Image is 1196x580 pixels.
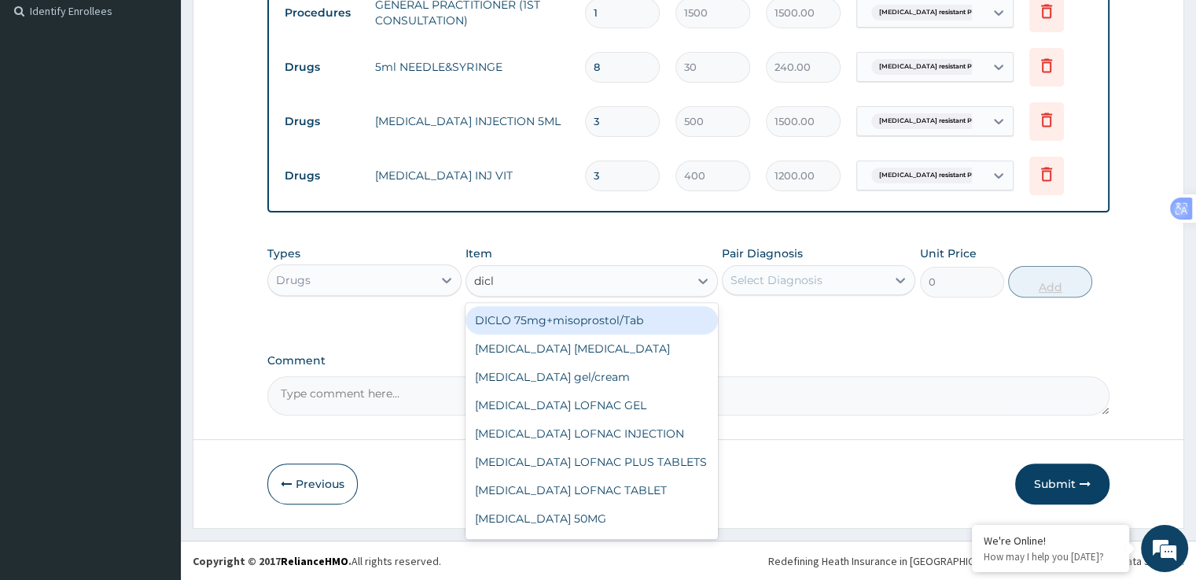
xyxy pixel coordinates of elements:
textarea: Type your message and hit 'Enter' [8,401,300,456]
div: [MEDICAL_DATA] 50MG [466,504,718,533]
p: How may I help you today? [984,550,1117,563]
td: [MEDICAL_DATA] INJ VIT [367,160,576,191]
div: DICLO 75mg+misoprostol/Tab [466,306,718,334]
td: Drugs [277,107,367,136]
div: Drugs [276,272,311,288]
div: Minimize live chat window [258,8,296,46]
strong: Copyright © 2017 . [193,554,351,568]
div: Chat with us now [82,88,264,109]
span: [MEDICAL_DATA] resistant Plasmodi... [871,168,1010,183]
label: Comment [267,354,1109,368]
label: Item [466,246,492,261]
td: [MEDICAL_DATA] INJECTION 5ML [367,105,576,137]
button: Submit [1015,464,1110,504]
span: [MEDICAL_DATA] resistant Plasmodi... [871,59,1010,75]
div: [MEDICAL_DATA] LOFNAC TABLET [466,476,718,504]
button: Previous [267,464,358,504]
td: 5ml NEEDLE&SYRINGE [367,51,576,83]
div: [MEDICAL_DATA] [MEDICAL_DATA] [466,334,718,363]
a: RelianceHMO [281,554,348,568]
span: [MEDICAL_DATA] resistant Plasmodi... [871,113,1010,129]
td: Drugs [277,161,367,190]
button: Add [1008,266,1092,297]
div: [MEDICAL_DATA] LOFNAC PLUS TABLETS [466,448,718,476]
div: [MEDICAL_DATA] LOFNAC GEL [466,391,718,419]
span: We're online! [91,183,217,342]
td: Drugs [277,53,367,82]
div: Select Diagnosis [730,272,822,288]
div: [MEDICAL_DATA] LOFNAC INJECTION [466,419,718,448]
label: Types [267,247,300,260]
img: d_794563401_company_1708531726252_794563401 [29,79,64,118]
div: Diclofenac/Suppository [466,533,718,561]
label: Pair Diagnosis [722,246,803,261]
div: Redefining Heath Insurance in [GEOGRAPHIC_DATA] using Telemedicine and Data Science! [768,553,1184,569]
div: [MEDICAL_DATA] gel/cream [466,363,718,391]
span: [MEDICAL_DATA] resistant Plasmodi... [871,5,1010,20]
label: Unit Price [920,246,977,261]
div: We're Online! [984,534,1117,548]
